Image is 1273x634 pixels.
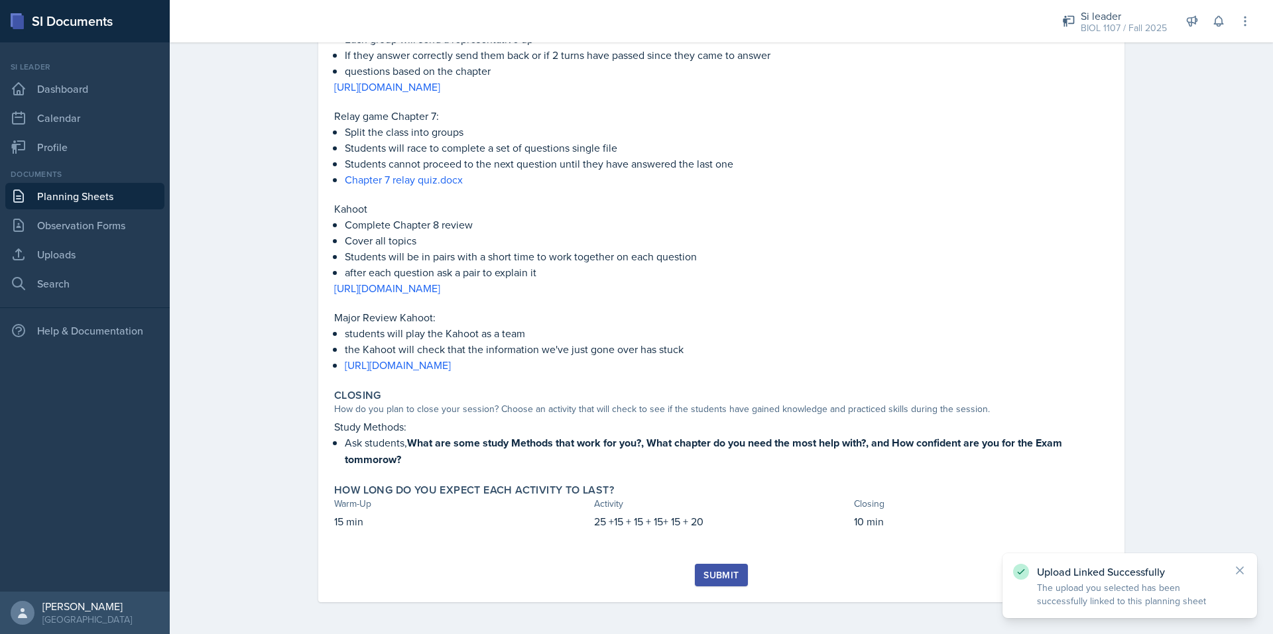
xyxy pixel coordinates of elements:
a: Dashboard [5,76,164,102]
a: Uploads [5,241,164,268]
p: The upload you selected has been successfully linked to this planning sheet [1037,581,1223,608]
strong: What are some study Methods that work for you?, What chapter do you need the most help with?, and... [345,435,1062,467]
p: students will play the Kahoot as a team [345,325,1109,341]
a: [URL][DOMAIN_NAME] [334,281,440,295]
p: Study Methods: [334,419,1109,435]
div: Documents [5,168,164,180]
a: Chapter 7 relay quiz.docx [345,172,463,187]
p: Split the class into groups [345,124,1109,140]
p: after each question ask a pair to explain it [345,264,1109,280]
p: 15 min [334,513,589,529]
p: Students will be in pairs with a short time to work together on each question [345,248,1109,264]
div: Warm-Up [334,497,589,511]
p: Kahoot [334,201,1109,217]
p: Students will race to complete a set of questions single file [345,140,1109,156]
a: Search [5,270,164,297]
p: questions based on the chapter [345,63,1109,79]
p: Major Review Kahoot: [334,309,1109,325]
div: Si leader [1081,8,1167,24]
a: [URL][DOMAIN_NAME] [334,79,440,94]
p: Complete Chapter 8 review [345,217,1109,233]
a: Observation Forms [5,212,164,238]
div: [PERSON_NAME] [42,600,132,613]
button: Submit [695,564,747,586]
div: How do you plan to close your session? Choose an activity that will check to see if the students ... [334,402,1109,416]
p: 25 +15 + 15 + 15+ 15 + 20 [594,513,849,529]
p: Students cannot proceed to the next question until they have answered the last one [345,156,1109,172]
div: Help & Documentation [5,317,164,344]
label: How long do you expect each activity to last? [334,484,614,497]
a: Planning Sheets [5,183,164,209]
div: Closing [854,497,1109,511]
p: Ask students, [345,435,1109,468]
div: Activity [594,497,849,511]
a: Calendar [5,105,164,131]
div: Submit [703,570,739,580]
div: BIOL 1107 / Fall 2025 [1081,21,1167,35]
label: Closing [334,389,381,402]
p: the Kahoot will check that the information we've just gone over has stuck [345,341,1109,357]
p: Cover all topics [345,233,1109,248]
a: [URL][DOMAIN_NAME] [345,358,451,372]
p: Relay game Chapter 7: [334,108,1109,124]
div: Si leader [5,61,164,73]
p: Upload Linked Successfully [1037,565,1223,578]
p: If they answer correctly send them back or if 2 turns have passed since they came to answer [345,47,1109,63]
a: Profile [5,134,164,160]
p: 10 min [854,513,1109,529]
div: [GEOGRAPHIC_DATA] [42,613,132,626]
